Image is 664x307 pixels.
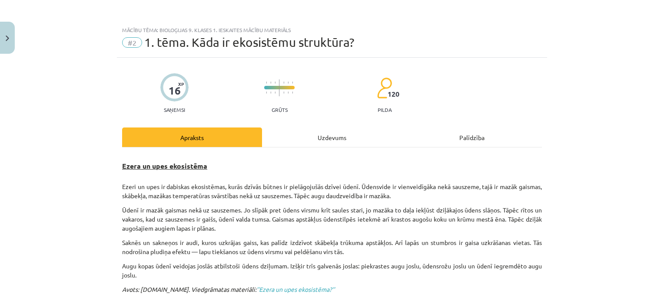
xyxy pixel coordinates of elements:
img: icon-short-line-57e1e144782c952c97e751825c79c345078a6d821885a25fce030b3d8c18986b.svg [266,82,267,84]
img: icon-close-lesson-0947bae3869378f0d4975bcd49f059093ad1ed9edebbc8119c70593378902aed.svg [6,36,9,41]
div: Uzdevums [262,127,402,147]
p: Ūdenī ir mazāk gaismas nekā uz sauszemes. Jo slīpāk pret ūdens virsmu krīt saules stari, jo mazāk... [122,206,542,233]
img: icon-short-line-57e1e144782c952c97e751825c79c345078a6d821885a25fce030b3d8c18986b.svg [283,82,284,84]
p: pilda [378,107,392,113]
p: Ezeri un upes ir dabiskas ekosistēmas, kurās dzīvās būtnes ir pielāgojušās dzīvei ūdenī. Ūdensvid... [122,182,542,200]
div: Palīdzība [402,127,542,147]
img: icon-short-line-57e1e144782c952c97e751825c79c345078a6d821885a25fce030b3d8c18986b.svg [283,91,284,94]
div: 16 [169,85,181,97]
p: Saņemsi [160,107,189,113]
img: icon-short-line-57e1e144782c952c97e751825c79c345078a6d821885a25fce030b3d8c18986b.svg [275,91,276,94]
b: Ezera un upes ekosistēma [122,161,207,170]
span: XP [178,82,184,86]
img: icon-short-line-57e1e144782c952c97e751825c79c345078a6d821885a25fce030b3d8c18986b.svg [288,82,289,84]
img: icon-short-line-57e1e144782c952c97e751825c79c345078a6d821885a25fce030b3d8c18986b.svg [292,82,293,84]
em: Avots: [DOMAIN_NAME]. Viedgrāmatas materiāli: [122,285,335,293]
p: Augu kopas ūdenī veidojas joslās atbilstoši ūdens dziļumam. Izšķir trīs galvenās joslas: piekrast... [122,261,542,280]
img: icon-long-line-d9ea69661e0d244f92f715978eff75569469978d946b2353a9bb055b3ed8787d.svg [279,79,280,96]
p: Grūts [272,107,288,113]
div: Apraksts [122,127,262,147]
a: ’’Ezera un upes ekosistēma?’’ [256,285,335,293]
img: icon-short-line-57e1e144782c952c97e751825c79c345078a6d821885a25fce030b3d8c18986b.svg [266,91,267,94]
span: #2 [122,37,142,48]
img: icon-short-line-57e1e144782c952c97e751825c79c345078a6d821885a25fce030b3d8c18986b.svg [270,82,271,84]
img: icon-short-line-57e1e144782c952c97e751825c79c345078a6d821885a25fce030b3d8c18986b.svg [270,91,271,94]
img: students-c634bb4e5e11cddfef0936a35e636f08e4e9abd3cc4e673bd6f9a4125e45ecb1.svg [377,77,392,99]
p: Saknēs un sakneņos ir audi, kuros uzkrājas gaiss, kas palīdz izdzīvot skābekļa trūkuma apstākļos.... [122,238,542,256]
span: 1. tēma. Kāda ir ekosistēmu struktūra? [144,35,354,49]
img: icon-short-line-57e1e144782c952c97e751825c79c345078a6d821885a25fce030b3d8c18986b.svg [288,91,289,94]
span: 120 [388,90,399,98]
img: icon-short-line-57e1e144782c952c97e751825c79c345078a6d821885a25fce030b3d8c18986b.svg [292,91,293,94]
img: icon-short-line-57e1e144782c952c97e751825c79c345078a6d821885a25fce030b3d8c18986b.svg [275,82,276,84]
div: Mācību tēma: Bioloģijas 9. klases 1. ieskaites mācību materiāls [122,27,542,33]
